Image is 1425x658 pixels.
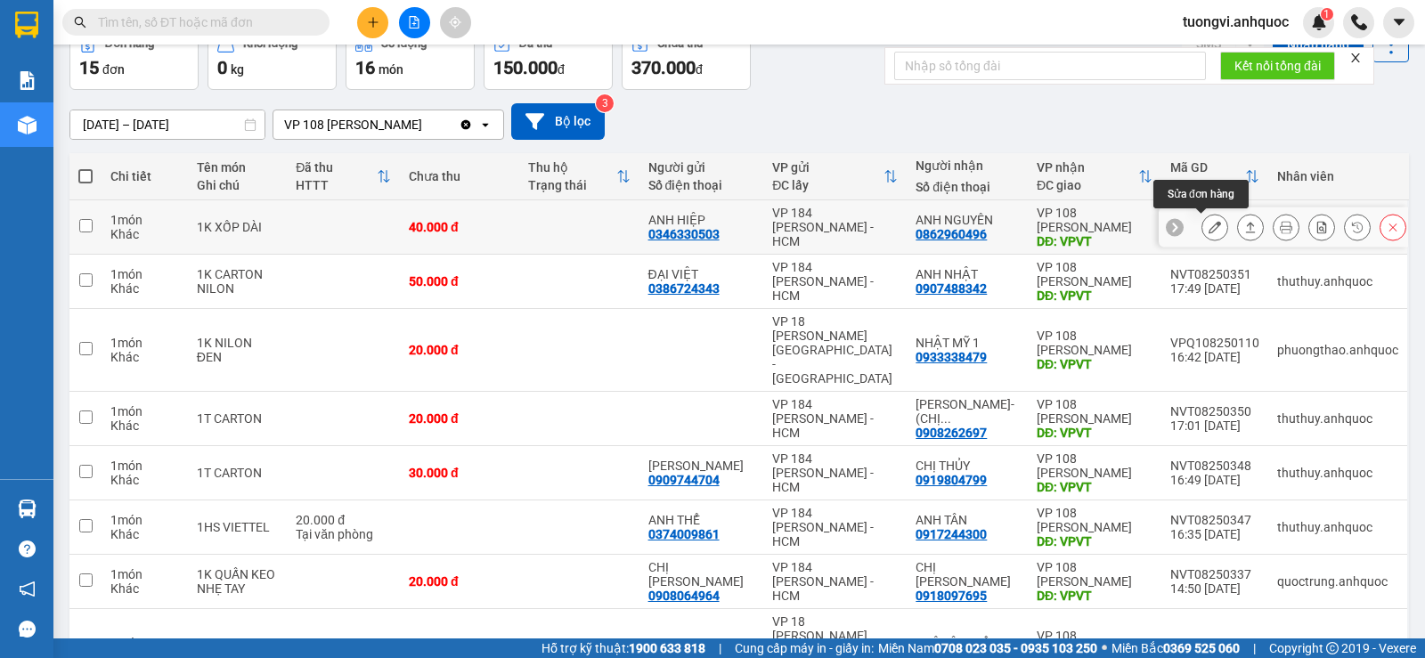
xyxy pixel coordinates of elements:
div: VP 184 [PERSON_NAME] - HCM [772,397,898,440]
div: VP 108 [PERSON_NAME] [1037,206,1152,234]
div: 16:49 [DATE] [1170,473,1259,487]
div: 17:49 [DATE] [1170,281,1259,296]
span: ... [940,411,951,426]
sup: 3 [596,94,614,112]
div: VP 108 [PERSON_NAME] [284,116,422,134]
div: 0933338479 [916,350,987,364]
input: Tìm tên, số ĐT hoặc mã đơn [98,12,308,32]
span: 16 [355,57,375,78]
span: plus [367,16,379,28]
span: question-circle [19,540,36,557]
strong: 0708 023 035 - 0935 103 250 [934,641,1097,655]
div: DĐ: VPVT [1037,426,1152,440]
div: VP 18 [PERSON_NAME][GEOGRAPHIC_DATA] - [GEOGRAPHIC_DATA] [772,314,898,386]
div: CHỊ QUYÊN [648,560,755,589]
div: 1 món [110,567,179,581]
div: Khác [110,418,179,433]
div: DĐ: VPVT [1037,234,1152,248]
div: Khác [110,227,179,241]
div: 0907488342 [916,281,987,296]
img: logo-vxr [15,12,38,38]
input: Select a date range. [70,110,265,139]
div: VP 184 [PERSON_NAME] - HCM [772,451,898,494]
div: ĐẠI VIỆT [648,267,755,281]
div: VP 184 [PERSON_NAME] - HCM [772,560,898,603]
button: file-add [399,7,430,38]
div: NVT08250348 [1170,459,1259,473]
th: Toggle SortBy [287,153,400,200]
img: warehouse-icon [18,500,37,518]
button: Chưa thu370.000đ [622,26,751,90]
div: VP 108 [PERSON_NAME] [1037,260,1152,288]
span: Miền Bắc [1111,638,1240,658]
div: 16:35 [DATE] [1170,527,1259,541]
div: ANH NGUYÊN [916,213,1019,227]
div: Tên món [197,160,278,175]
div: 20.000 đ [409,343,510,357]
div: VP gửi [772,160,883,175]
div: DĐ: VPVT [1037,288,1152,303]
div: 1HS VIETTEL [197,520,278,534]
div: HTTT [296,178,377,192]
div: 0908064964 [648,589,720,603]
div: 1K CARTON NILON [197,267,278,296]
div: 20.000 đ [409,574,510,589]
div: 1K XỐP DÀI [197,220,278,234]
div: 1 món [110,267,179,281]
div: 20.000 đ [409,411,510,426]
div: VP 184 [PERSON_NAME] - HCM [772,506,898,548]
span: message [19,621,36,638]
div: ĐC giao [1037,178,1138,192]
span: món [379,62,403,77]
button: Đã thu150.000đ [484,26,613,90]
span: 0 [217,57,227,78]
img: icon-new-feature [1311,14,1327,30]
button: caret-down [1383,7,1414,38]
span: đ [558,62,565,77]
span: search [74,16,86,28]
span: ⚪️ [1102,645,1107,652]
button: Đơn hàng15đơn [69,26,199,90]
div: 1T CARTON [197,466,278,480]
div: VP 108 [PERSON_NAME] [1037,629,1152,657]
div: 0386724343 [648,281,720,296]
span: 370.000 [631,57,696,78]
div: 0374009861 [648,527,720,541]
span: 1 [1323,8,1330,20]
span: Cung cấp máy in - giấy in: [735,638,874,658]
span: đ [696,62,703,77]
span: kg [231,62,244,77]
span: Miền Nam [878,638,1097,658]
div: ANH THỂ [648,513,755,527]
div: ANH HIỆP [648,213,755,227]
div: Khác [110,350,179,364]
div: VPQ108250108 [1170,636,1259,650]
div: Giao hàng [1237,214,1264,240]
div: Người nhận [916,158,1019,173]
div: Khác [110,581,179,596]
div: thuthuy.anhquoc [1277,274,1398,288]
div: VP 108 [PERSON_NAME] [1037,451,1152,480]
div: NHẬT MỸ 1 [916,336,1019,350]
img: solution-icon [18,71,37,90]
div: phuongthao.anhquoc [1277,343,1398,357]
span: aim [449,16,461,28]
span: | [1253,638,1256,658]
button: Kết nối tổng đài [1220,52,1335,80]
div: Người gửi [648,160,755,175]
div: NVT08250347 [1170,513,1259,527]
svg: Clear value [459,118,473,132]
div: 0919804799 [916,473,987,487]
input: Nhập số tổng đài [894,52,1206,80]
div: DĐ: VPVT [1037,534,1152,548]
strong: 0369 525 060 [1163,641,1240,655]
span: Kết nối tổng đài [1234,56,1321,76]
div: 17:01 [DATE] [1170,418,1259,433]
div: VP 108 [PERSON_NAME] [1037,560,1152,589]
div: VP 184 [PERSON_NAME] - HCM [772,260,898,303]
button: plus [357,7,388,38]
div: 30.000 đ [409,466,510,480]
div: VP 108 [PERSON_NAME] [1037,397,1152,426]
button: Số lượng16món [346,26,475,90]
div: OTÔ TÂM BIỂN [916,636,1019,650]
